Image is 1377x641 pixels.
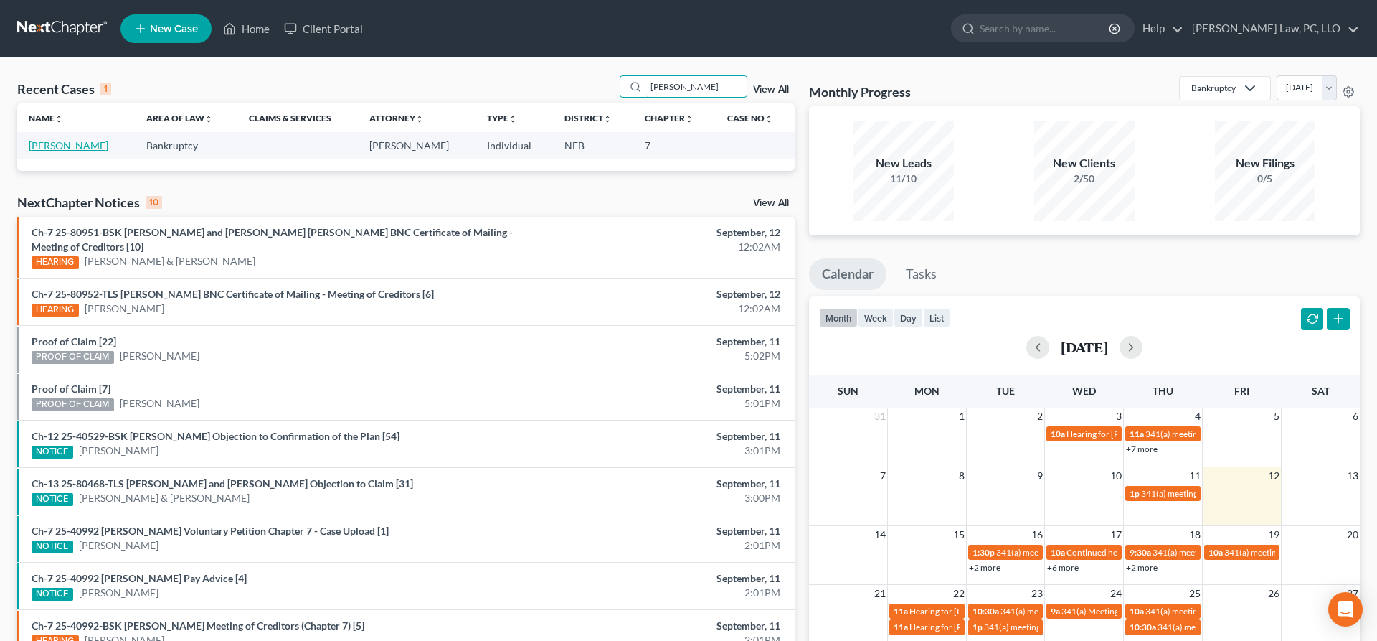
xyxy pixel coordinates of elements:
div: PROOF OF CLAIM [32,351,114,364]
a: Chapterunfold_more [645,113,694,123]
span: 11 [1188,467,1202,485]
a: Ch-7 25-80952-TLS [PERSON_NAME] BNC Certificate of Mailing - Meeting of Creditors [6] [32,288,434,300]
a: Ch-7 25-80951-BSK [PERSON_NAME] and [PERSON_NAME] [PERSON_NAME] BNC Certificate of Mailing - Meet... [32,226,513,253]
h2: [DATE] [1061,340,1108,355]
div: 5:01PM [540,396,780,411]
div: 2:01PM [540,586,780,600]
div: NOTICE [32,446,73,459]
div: Recent Cases [17,80,111,98]
span: Tue [996,385,1015,397]
div: September, 11 [540,524,780,538]
span: 10a [1051,547,1065,558]
a: View All [753,85,789,95]
span: 8 [957,467,966,485]
a: Ch-7 25-40992-BSK [PERSON_NAME] Meeting of Creditors (Chapter 7) [5] [32,619,364,632]
div: September, 11 [540,382,780,396]
span: 1p [973,622,983,632]
div: New Leads [853,155,954,172]
span: 9:30a [1130,547,1151,558]
a: [PERSON_NAME] & [PERSON_NAME] [79,491,250,505]
a: +2 more [969,562,1000,573]
a: Districtunfold_more [564,113,612,123]
button: week [858,308,894,327]
div: 2/50 [1034,172,1135,186]
h3: Monthly Progress [809,83,911,100]
a: Client Portal [277,16,370,42]
span: 1:30p [973,547,995,558]
span: 16 [1030,526,1044,543]
span: 341(a) meeting for [PERSON_NAME] & [PERSON_NAME] [1145,429,1360,439]
span: 10 [1109,467,1123,485]
a: Typeunfold_more [487,113,517,123]
div: New Clients [1034,155,1135,172]
span: 11a [1130,429,1144,439]
span: Hearing for [PERSON_NAME] Land & Cattle [909,622,1072,632]
span: 4 [1193,408,1202,425]
a: Home [216,16,277,42]
a: [PERSON_NAME] [85,301,164,316]
a: Ch-7 25-40992 [PERSON_NAME] Pay Advice [4] [32,572,247,584]
span: 10a [1208,547,1223,558]
span: 10:30a [973,606,999,617]
span: 341(a) meeting for [PERSON_NAME] [1141,488,1279,499]
span: Sun [838,385,858,397]
th: Claims & Services [237,103,358,132]
div: NextChapter Notices [17,194,162,211]
span: 14 [873,526,887,543]
span: 24 [1109,585,1123,602]
span: 27 [1345,585,1360,602]
div: 10 [146,196,162,209]
a: [PERSON_NAME] [120,396,199,411]
a: Help [1135,16,1183,42]
a: [PERSON_NAME] Law, PC, LLO [1185,16,1359,42]
a: Calendar [809,258,886,290]
a: Attorneyunfold_more [369,113,424,123]
div: NOTICE [32,541,73,553]
span: 22 [952,585,966,602]
div: New Filings [1215,155,1315,172]
input: Search by name... [646,76,747,97]
a: [PERSON_NAME] [79,538,158,553]
a: [PERSON_NAME] [120,349,199,363]
a: [PERSON_NAME] [29,139,108,151]
input: Search by name... [980,15,1111,42]
span: New Case [150,24,198,34]
span: 18 [1188,526,1202,543]
span: 23 [1030,585,1044,602]
div: September, 11 [540,619,780,633]
div: HEARING [32,256,79,269]
span: 12 [1267,467,1281,485]
span: 11a [894,622,908,632]
span: 341(a) meeting for [PERSON_NAME] & [PERSON_NAME] [1153,547,1367,558]
i: unfold_more [204,115,213,123]
a: Nameunfold_more [29,113,63,123]
a: Ch-7 25-40992 [PERSON_NAME] Voluntary Petition Chapter 7 - Case Upload [1] [32,525,389,537]
a: [PERSON_NAME] [79,586,158,600]
span: Hearing for [PERSON_NAME] [1066,429,1178,439]
span: 1 [957,408,966,425]
span: 26 [1267,585,1281,602]
div: 12:02AM [540,301,780,316]
div: September, 11 [540,477,780,491]
span: 19 [1267,526,1281,543]
button: day [894,308,923,327]
div: September, 11 [540,334,780,349]
span: 10a [1130,606,1144,617]
span: 341(a) meeting for [PERSON_NAME] [1000,606,1139,617]
span: 21 [873,585,887,602]
span: 9a [1051,606,1060,617]
span: 31 [873,408,887,425]
div: 1 [100,83,111,95]
span: Sat [1312,385,1330,397]
span: 3 [1115,408,1123,425]
span: 341(a) Meeting for [PERSON_NAME] and [PERSON_NAME] [1061,606,1285,617]
div: 11/10 [853,172,954,186]
td: 7 [633,132,716,159]
a: +7 more [1126,444,1158,454]
div: September, 11 [540,571,780,586]
div: September, 11 [540,429,780,444]
span: 13 [1345,467,1360,485]
span: Wed [1072,385,1096,397]
span: 11a [894,606,908,617]
span: 341(a) meeting for [PERSON_NAME] [996,547,1135,558]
